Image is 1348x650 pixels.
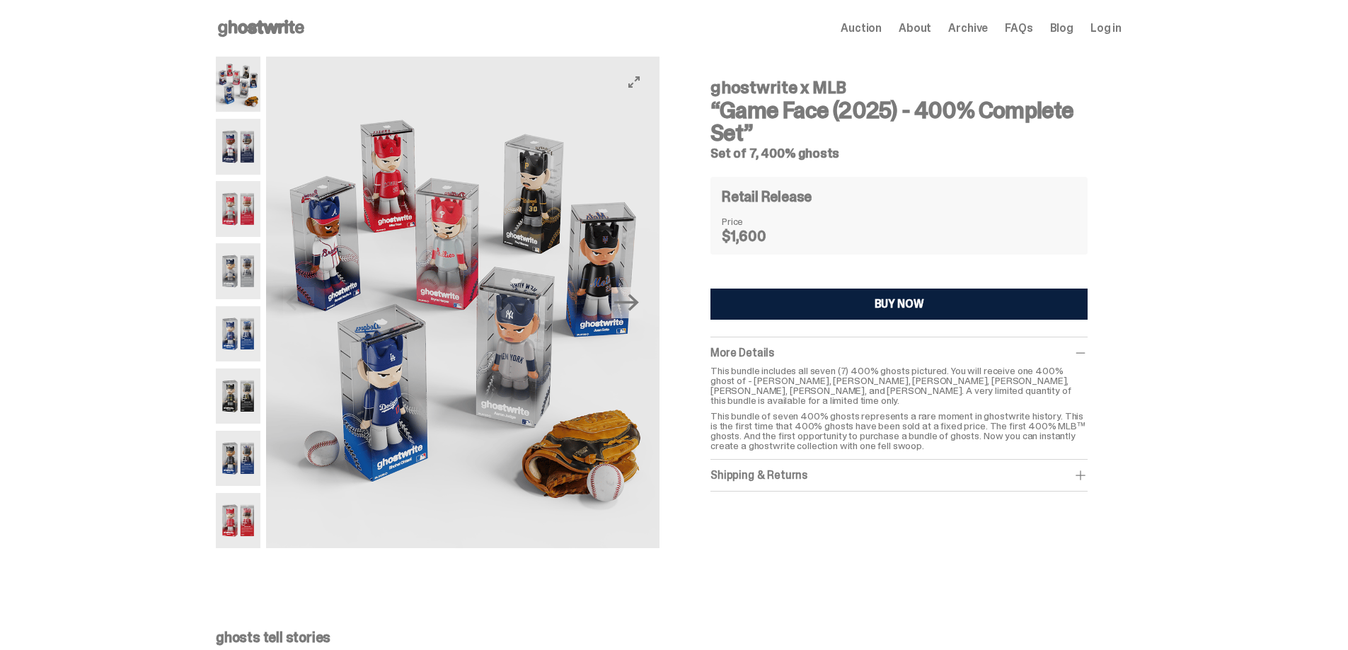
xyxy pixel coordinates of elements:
a: Archive [948,23,988,34]
a: About [899,23,931,34]
img: 01-ghostwrite-mlb-game-face-complete-set.png [266,57,659,548]
h4: Retail Release [722,190,812,204]
a: Blog [1050,23,1073,34]
h3: “Game Face (2025) - 400% Complete Set” [710,99,1088,144]
img: 08-ghostwrite-mlb-game-face-complete-set-mike-trout.png [216,493,260,548]
img: 04-ghostwrite-mlb-game-face-complete-set-aaron-judge.png [216,243,260,298]
img: 07-ghostwrite-mlb-game-face-complete-set-juan-soto.png [216,431,260,486]
div: Shipping & Returns [710,468,1088,482]
span: More Details [710,345,774,360]
p: This bundle includes all seven (7) 400% ghosts pictured. You will receive one 400% ghost of - [PE... [710,366,1088,405]
img: 02-ghostwrite-mlb-game-face-complete-set-ronald-acuna-jr.png [216,119,260,174]
img: 03-ghostwrite-mlb-game-face-complete-set-bryce-harper.png [216,181,260,236]
button: Next [611,287,643,318]
img: 05-ghostwrite-mlb-game-face-complete-set-shohei-ohtani.png [216,306,260,361]
h5: Set of 7, 400% ghosts [710,147,1088,160]
img: 01-ghostwrite-mlb-game-face-complete-set.png [216,57,260,112]
dt: Price [722,216,793,226]
a: FAQs [1005,23,1032,34]
div: BUY NOW [875,298,924,310]
h4: ghostwrite x MLB [710,79,1088,96]
button: View full-screen [626,74,643,91]
img: 06-ghostwrite-mlb-game-face-complete-set-paul-skenes.png [216,368,260,424]
button: BUY NOW [710,289,1088,320]
p: This bundle of seven 400% ghosts represents a rare moment in ghostwrite history. This is the firs... [710,411,1088,451]
a: Log in [1090,23,1122,34]
dd: $1,600 [722,229,793,243]
p: ghosts tell stories [216,630,1122,644]
a: Auction [841,23,882,34]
